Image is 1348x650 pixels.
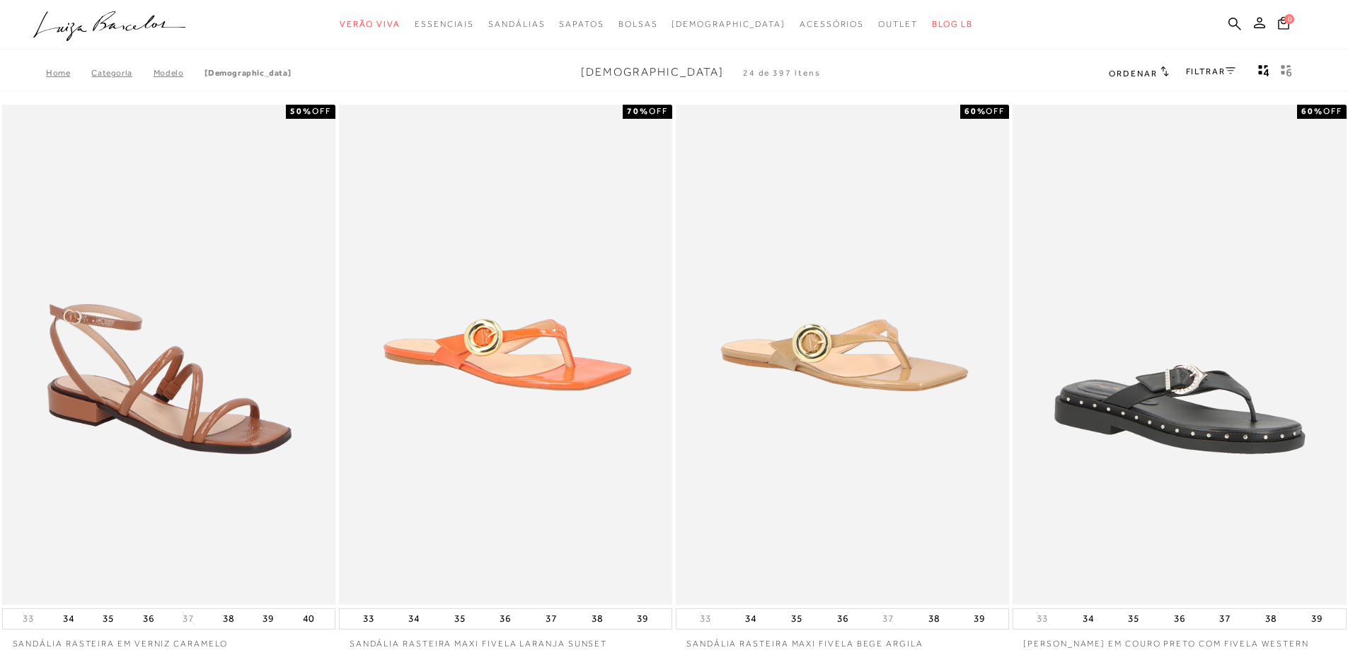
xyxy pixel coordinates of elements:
button: 34 [404,609,424,629]
button: 35 [98,609,118,629]
span: [DEMOGRAPHIC_DATA] [672,19,785,29]
span: Verão Viva [340,19,401,29]
button: 33 [359,609,379,629]
a: Home [46,68,91,78]
button: 0 [1274,16,1294,35]
a: BLOG LB [932,11,973,37]
span: 0 [1284,14,1294,24]
button: 36 [139,609,159,629]
a: Modelo [154,68,205,78]
button: 34 [59,609,79,629]
span: OFF [1323,106,1342,116]
button: 34 [741,609,761,629]
a: SANDÁLIA RASTEIRA MAXI FIVELA BEGE ARGILA [676,629,1009,650]
a: noSubCategoriesText [672,11,785,37]
span: Outlet [878,19,918,29]
button: 37 [178,612,198,625]
button: 37 [1215,609,1235,629]
span: OFF [649,106,668,116]
button: 39 [969,609,989,629]
img: SANDÁLIA RASTEIRA MAXI FIVELA LARANJA SUNSET [340,107,671,603]
a: Categoria [91,68,153,78]
strong: 70% [627,106,649,116]
a: categoryNavScreenReaderText [488,11,545,37]
button: 36 [1170,609,1189,629]
button: 33 [18,612,38,625]
button: 37 [878,612,898,625]
a: categoryNavScreenReaderText [618,11,658,37]
button: 36 [833,609,853,629]
button: 39 [633,609,652,629]
img: SANDÁLIA RASTEIRA MAXI FIVELA BEGE ARGILA [677,107,1008,603]
button: 40 [299,609,318,629]
span: OFF [986,106,1005,116]
a: [DEMOGRAPHIC_DATA] [204,68,291,78]
a: categoryNavScreenReaderText [415,11,474,37]
button: 35 [450,609,470,629]
a: categoryNavScreenReaderText [559,11,604,37]
span: 24 de 397 itens [743,68,821,78]
button: 38 [924,609,944,629]
a: FILTRAR [1186,66,1235,76]
span: BLOG LB [932,19,973,29]
a: SANDÁLIA EM COURO PRETO COM FIVELA WESTERN SANDÁLIA EM COURO PRETO COM FIVELA WESTERN [1014,107,1344,603]
button: 33 [1032,612,1052,625]
button: Mostrar 4 produtos por linha [1254,64,1274,82]
button: 39 [258,609,278,629]
a: SANDÁLIA RASTEIRA MAXI FIVELA LARANJA SUNSET SANDÁLIA RASTEIRA MAXI FIVELA LARANJA SUNSET [340,107,671,603]
a: categoryNavScreenReaderText [878,11,918,37]
button: gridText6Desc [1277,64,1296,82]
a: SANDÁLIA RASTEIRA EM VERNIZ CARAMELO SANDÁLIA RASTEIRA EM VERNIZ CARAMELO [4,107,334,603]
span: Acessórios [800,19,864,29]
img: SANDÁLIA RASTEIRA EM VERNIZ CARAMELO [4,107,334,603]
strong: 50% [290,106,312,116]
button: 38 [1261,609,1281,629]
span: [DEMOGRAPHIC_DATA] [581,66,724,79]
button: 39 [1307,609,1327,629]
strong: 60% [1301,106,1323,116]
button: 35 [1124,609,1144,629]
button: 35 [787,609,807,629]
span: OFF [312,106,331,116]
button: 38 [219,609,238,629]
a: [PERSON_NAME] EM COURO PRETO COM FIVELA WESTERN [1013,629,1346,650]
button: 33 [696,612,715,625]
a: SANDÁLIA RASTEIRA MAXI FIVELA BEGE ARGILA SANDÁLIA RASTEIRA MAXI FIVELA BEGE ARGILA [677,107,1008,603]
button: 34 [1078,609,1098,629]
a: SANDÁLIA RASTEIRA EM VERNIZ CARAMELO [2,629,335,650]
button: 36 [495,609,515,629]
span: Essenciais [415,19,474,29]
button: 37 [541,609,561,629]
a: categoryNavScreenReaderText [340,11,401,37]
button: 38 [587,609,607,629]
a: categoryNavScreenReaderText [800,11,864,37]
span: Sapatos [559,19,604,29]
img: SANDÁLIA EM COURO PRETO COM FIVELA WESTERN [1014,107,1344,603]
a: SANDÁLIA RASTEIRA MAXI FIVELA LARANJA SUNSET [339,629,672,650]
span: Sandálias [488,19,545,29]
span: Bolsas [618,19,658,29]
span: Ordenar [1109,69,1157,79]
strong: 60% [964,106,986,116]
